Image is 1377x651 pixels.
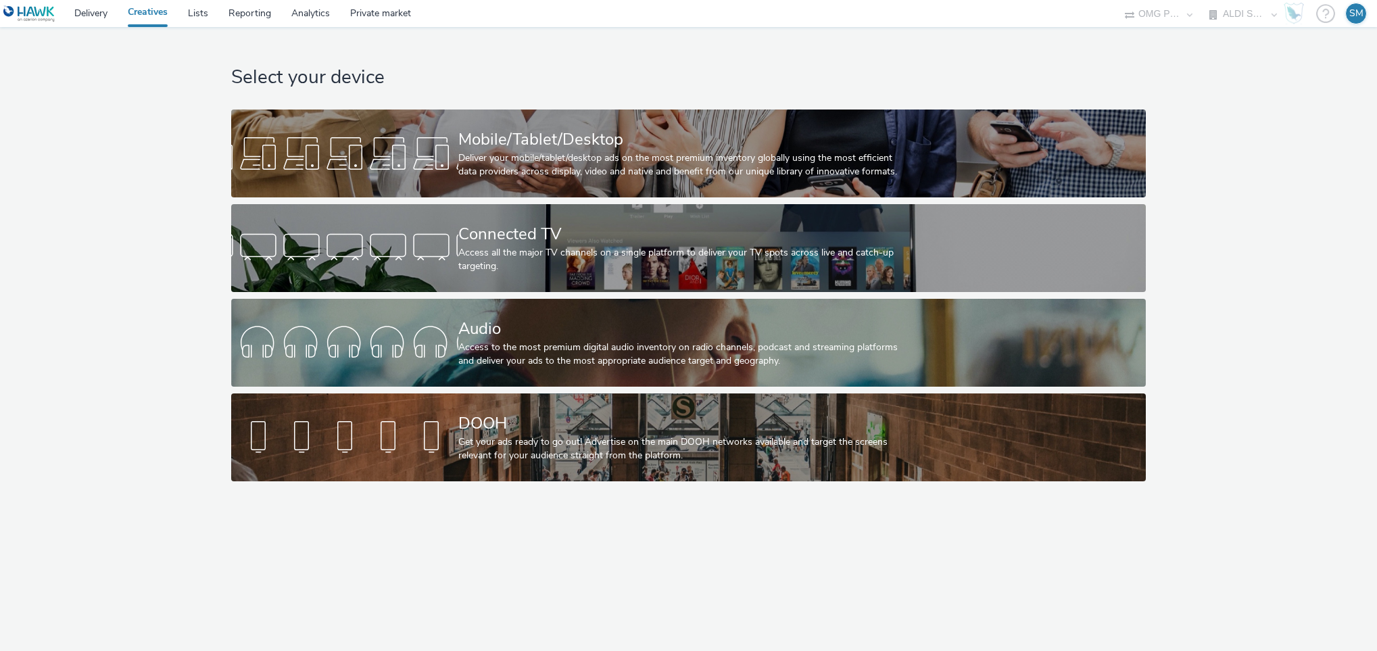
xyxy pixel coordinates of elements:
[231,65,1146,91] h1: Select your device
[231,393,1146,481] a: DOOHGet your ads ready to go out! Advertise on the main DOOH networks available and target the sc...
[458,246,913,274] div: Access all the major TV channels on a single platform to deliver your TV spots across live and ca...
[458,128,913,151] div: Mobile/Tablet/Desktop
[458,412,913,435] div: DOOH
[458,151,913,179] div: Deliver your mobile/tablet/desktop ads on the most premium inventory globally using the most effi...
[231,110,1146,197] a: Mobile/Tablet/DesktopDeliver your mobile/tablet/desktop ads on the most premium inventory globall...
[458,222,913,246] div: Connected TV
[1284,3,1304,24] img: Hawk Academy
[3,5,55,22] img: undefined Logo
[1349,3,1363,24] div: SM
[231,299,1146,387] a: AudioAccess to the most premium digital audio inventory on radio channels, podcast and streaming ...
[458,341,913,368] div: Access to the most premium digital audio inventory on radio channels, podcast and streaming platf...
[1284,3,1309,24] a: Hawk Academy
[231,204,1146,292] a: Connected TVAccess all the major TV channels on a single platform to deliver your TV spots across...
[458,317,913,341] div: Audio
[458,435,913,463] div: Get your ads ready to go out! Advertise on the main DOOH networks available and target the screen...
